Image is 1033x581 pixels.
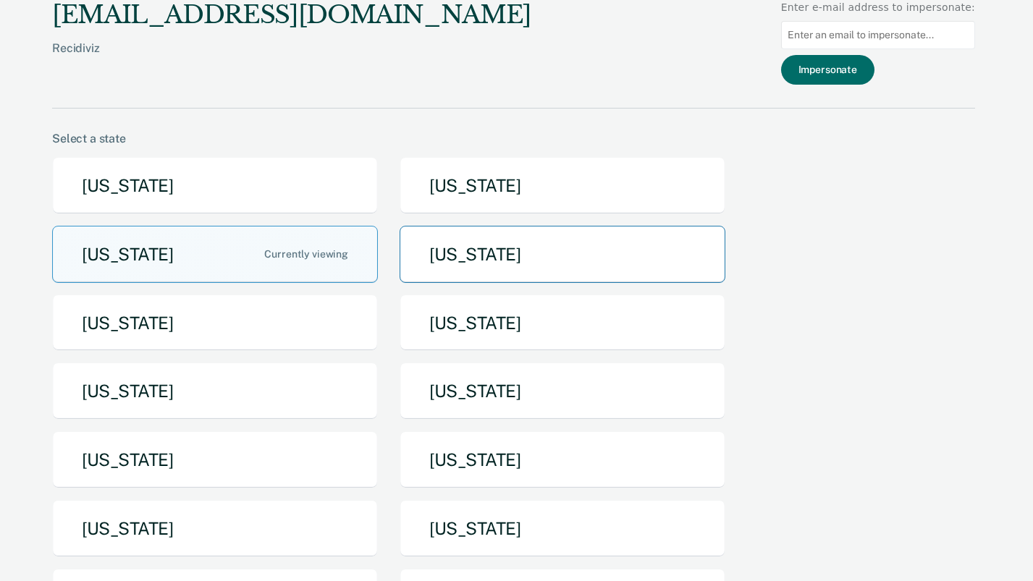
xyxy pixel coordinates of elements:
[52,41,531,78] div: Recidiviz
[52,500,378,557] button: [US_STATE]
[781,55,874,85] button: Impersonate
[781,21,975,49] input: Enter an email to impersonate...
[52,294,378,352] button: [US_STATE]
[400,362,725,420] button: [US_STATE]
[400,294,725,352] button: [US_STATE]
[400,500,725,557] button: [US_STATE]
[52,157,378,214] button: [US_STATE]
[52,431,378,488] button: [US_STATE]
[52,226,378,283] button: [US_STATE]
[400,157,725,214] button: [US_STATE]
[52,362,378,420] button: [US_STATE]
[52,132,975,145] div: Select a state
[400,431,725,488] button: [US_STATE]
[400,226,725,283] button: [US_STATE]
